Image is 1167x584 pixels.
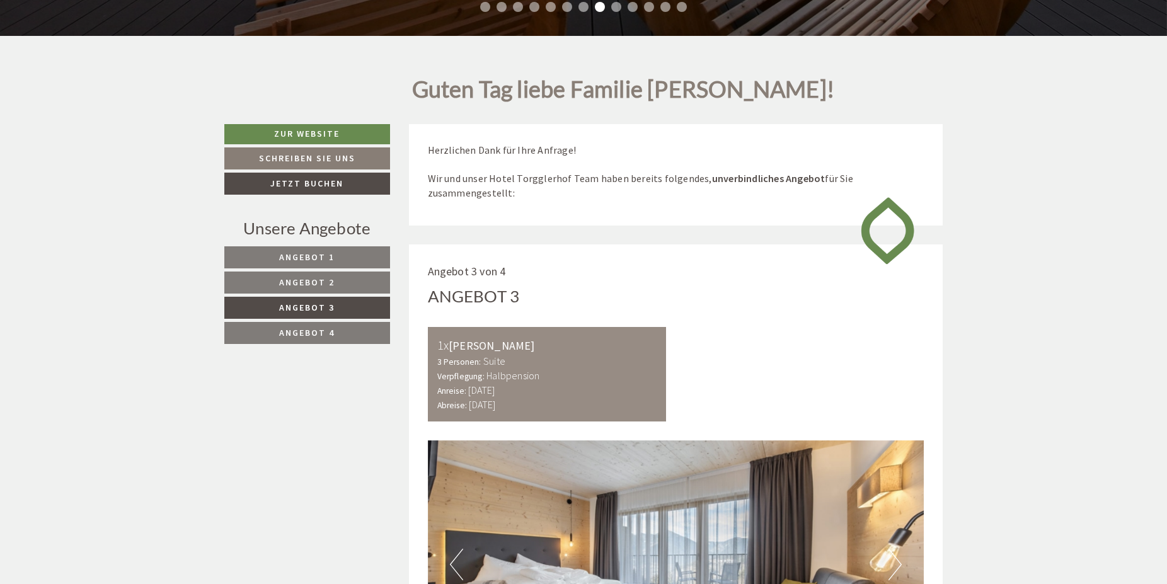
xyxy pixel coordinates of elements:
b: [DATE] [469,398,495,411]
p: Herzlichen Dank für Ihre Anfrage! Wir und unser Hotel Torgglerhof Team haben bereits folgendes, f... [428,143,924,200]
a: Zur Website [224,124,390,144]
b: 1x [437,337,449,353]
small: Abreise: [437,400,468,411]
div: [GEOGRAPHIC_DATA] [20,37,200,47]
button: Next [888,549,902,580]
div: [DATE] [225,10,271,31]
small: 15:14 [20,62,200,71]
img: image [851,186,924,275]
b: [DATE] [468,384,495,396]
span: Angebot 2 [279,277,335,288]
div: Angebot 3 [428,285,520,308]
span: Angebot 1 [279,251,335,263]
button: Senden [421,332,497,354]
div: [PERSON_NAME] [437,336,657,355]
div: Guten Tag, wie können wir Ihnen helfen? [10,35,206,73]
b: Halbpension [486,369,539,382]
div: Unsere Angebote [224,217,390,240]
a: Jetzt buchen [224,173,390,195]
h1: Guten Tag liebe Familie [PERSON_NAME]! [412,77,835,108]
small: 3 Personen: [437,357,481,367]
strong: unverbindliches Angebot [712,172,825,185]
small: Verpflegung: [437,371,485,382]
span: Angebot 4 [279,327,335,338]
button: Previous [450,549,463,580]
span: Angebot 3 [279,302,335,313]
span: Angebot 3 von 4 [428,264,506,278]
small: Anreise: [437,386,467,396]
a: Schreiben Sie uns [224,147,390,169]
b: Suite [483,355,505,367]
